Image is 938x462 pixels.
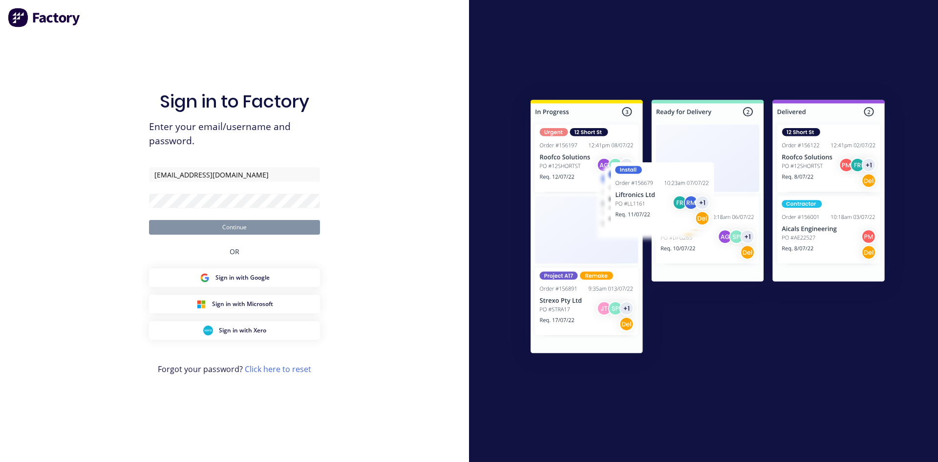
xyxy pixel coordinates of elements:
img: Microsoft Sign in [196,299,206,309]
h1: Sign in to Factory [160,91,309,112]
div: OR [230,235,239,268]
img: Factory [8,8,81,27]
span: Sign in with Microsoft [212,300,273,308]
button: Continue [149,220,320,235]
a: Click here to reset [245,364,311,374]
span: Sign in with Xero [219,326,266,335]
img: Sign in [509,80,906,376]
img: Google Sign in [200,273,210,283]
span: Forgot your password? [158,363,311,375]
input: Email/Username [149,167,320,182]
button: Xero Sign inSign in with Xero [149,321,320,340]
button: Microsoft Sign inSign in with Microsoft [149,295,320,313]
button: Google Sign inSign in with Google [149,268,320,287]
img: Xero Sign in [203,326,213,335]
span: Sign in with Google [215,273,270,282]
span: Enter your email/username and password. [149,120,320,148]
